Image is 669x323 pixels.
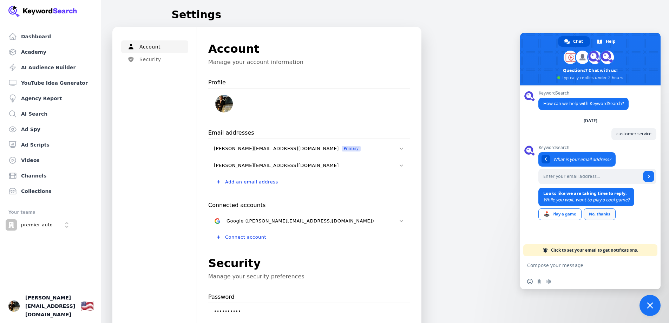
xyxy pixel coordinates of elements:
div: 🇺🇸 [81,300,94,312]
span: Audio message [545,279,551,284]
span: [PERSON_NAME][EMAIL_ADDRESS][DOMAIN_NAME] [214,146,339,151]
p: Manage your account information [208,59,410,66]
span: [PERSON_NAME][EMAIL_ADDRESS][DOMAIN_NAME] [25,293,75,319]
a: Help [591,36,623,47]
span: Looks like we are taking time to reply. [543,190,627,196]
button: Connect account [208,231,410,244]
button: Account [121,40,188,53]
span: Connect account [225,234,266,240]
h1: Security [208,255,410,272]
h1: Settings [172,8,222,21]
button: 🇺🇸 [81,299,94,313]
span: What is your email address? [553,156,611,162]
span: How can we help with KeywordSearch? [543,101,624,106]
div: Google ([PERSON_NAME][EMAIL_ADDRESS][DOMAIN_NAME]) [227,218,374,224]
a: YouTube Idea Generator [6,76,95,90]
a: Ad Scripts [6,138,95,152]
span: Insert an emoji [527,279,533,284]
h1: Account [208,40,410,57]
img: Your Company [8,6,77,17]
p: Password [208,291,235,303]
span: Help [606,36,616,47]
button: GoogleGoogle ([PERSON_NAME][EMAIL_ADDRESS][DOMAIN_NAME]) [208,214,410,228]
a: AI Audience Builder [6,60,95,75]
span: 🕹️ [544,211,550,217]
span: Send a file [536,279,542,284]
div: Your teams [8,208,92,217]
textarea: Compose your message... [527,256,640,274]
p: Manage your security preferences [208,273,410,280]
button: Open user button [8,301,20,312]
p: Profile [208,77,226,88]
span: KeywordSearch [538,91,629,96]
p: premier auto [21,222,53,228]
span: customer service [616,131,651,137]
p: Email addresses [208,127,254,138]
span: [PERSON_NAME][EMAIL_ADDRESS][DOMAIN_NAME] [214,163,339,168]
button: Security [121,53,188,66]
a: No, thanks [584,208,616,220]
img: Google [215,218,220,224]
span: Chat [573,36,583,47]
button: Open organization switcher [6,219,72,231]
a: Videos [6,153,95,167]
a: Collections [6,184,95,198]
a: Close chat [640,295,661,316]
span: Click to set your email to get notifications. [551,244,638,256]
a: Academy [6,45,95,59]
button: [PERSON_NAME][EMAIL_ADDRESS][DOMAIN_NAME]Primary [208,142,410,156]
p: •••••••••• [208,306,410,317]
div: [DATE] [584,119,597,123]
a: AI Search [6,107,95,121]
span: Add an email address [225,179,278,185]
span: Primary [342,146,361,151]
span: While you wait, want to play a cool game? [543,197,629,203]
a: Send [643,171,654,182]
img: premier auto [6,219,17,231]
button: Add an email address [208,176,410,188]
a: Channels [6,169,95,183]
a: Ad Spy [6,122,95,136]
a: Chat [558,36,590,47]
button: [PERSON_NAME][EMAIL_ADDRESS][DOMAIN_NAME] [208,159,410,173]
a: Dashboard [6,30,95,44]
p: Connected accounts [208,200,265,211]
span: KeywordSearch [538,145,656,150]
a: Play a game [538,208,582,220]
input: Enter your email address... [538,169,641,184]
a: Agency Report [6,91,95,105]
